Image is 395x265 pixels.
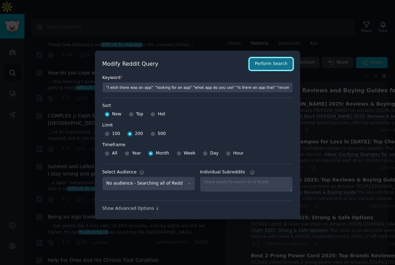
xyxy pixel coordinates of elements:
[112,131,120,137] span: 100
[102,75,293,81] label: Keyword
[102,169,137,176] div: Select Audience
[102,139,293,148] label: Timeframe
[136,111,143,117] span: Top
[102,103,293,109] label: Sort
[200,169,293,176] label: Individual Subreddits
[233,150,244,157] span: Hour
[102,122,113,129] div: Limit
[102,60,246,69] h2: Modify Reddit Query
[135,131,143,137] span: 200
[156,150,169,157] span: Month
[132,150,141,157] span: Year
[210,150,218,157] span: Day
[112,111,121,117] span: New
[112,150,117,157] span: All
[184,150,196,157] span: Week
[249,58,293,70] button: Perform Search
[102,206,293,212] div: Show Advanced Options ↓
[158,111,165,117] span: Hot
[158,131,166,137] span: 500
[102,82,293,93] input: Keyword to search on Reddit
